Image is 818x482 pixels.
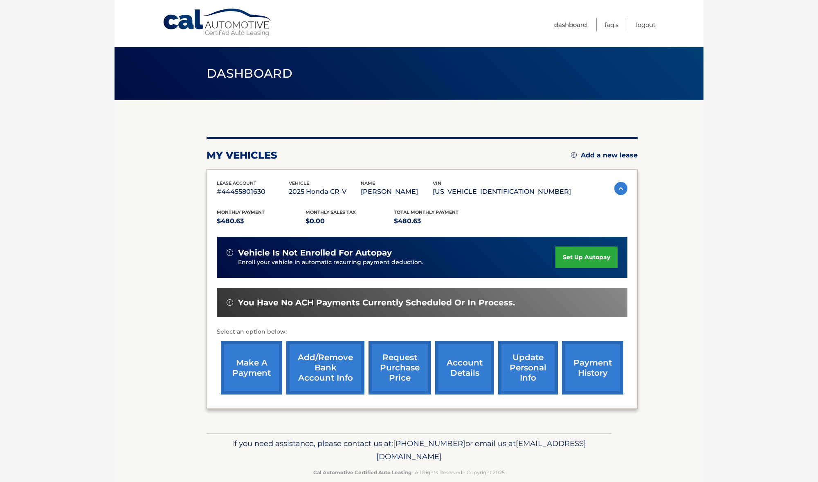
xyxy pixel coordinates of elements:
[433,180,441,186] span: vin
[605,18,618,31] a: FAQ's
[306,209,356,215] span: Monthly sales Tax
[212,468,606,477] p: - All Rights Reserved - Copyright 2025
[435,341,494,395] a: account details
[212,437,606,463] p: If you need assistance, please contact us at: or email us at
[289,186,361,197] p: 2025 Honda CR-V
[227,249,233,256] img: alert-white.svg
[562,341,623,395] a: payment history
[361,186,433,197] p: [PERSON_NAME]
[614,182,627,195] img: accordion-active.svg
[217,327,627,337] p: Select an option below:
[238,298,515,308] span: You have no ACH payments currently scheduled or in process.
[394,215,483,227] p: $480.63
[554,18,587,31] a: Dashboard
[369,341,431,395] a: request purchase price
[217,180,256,186] span: lease account
[221,341,282,395] a: make a payment
[207,149,277,161] h2: my vehicles
[376,439,586,461] span: [EMAIL_ADDRESS][DOMAIN_NAME]
[227,299,233,306] img: alert-white.svg
[361,180,375,186] span: name
[217,186,289,197] p: #44455801630
[238,258,555,267] p: Enroll your vehicle in automatic recurring payment deduction.
[636,18,656,31] a: Logout
[393,439,465,448] span: [PHONE_NUMBER]
[162,8,273,37] a: Cal Automotive
[217,209,265,215] span: Monthly Payment
[571,152,577,158] img: add.svg
[555,247,618,268] a: set up autopay
[433,186,571,197] p: [US_VEHICLE_IDENTIFICATION_NUMBER]
[394,209,458,215] span: Total Monthly Payment
[286,341,364,395] a: Add/Remove bank account info
[571,151,638,159] a: Add a new lease
[238,248,392,258] span: vehicle is not enrolled for autopay
[289,180,309,186] span: vehicle
[498,341,558,395] a: update personal info
[207,66,292,81] span: Dashboard
[313,469,411,475] strong: Cal Automotive Certified Auto Leasing
[217,215,306,227] p: $480.63
[306,215,394,227] p: $0.00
